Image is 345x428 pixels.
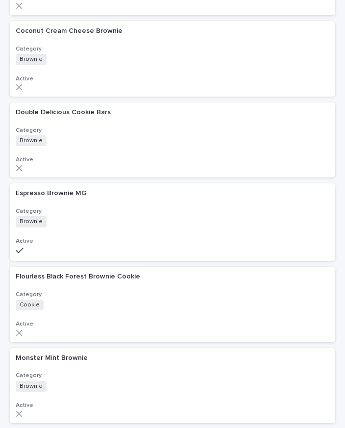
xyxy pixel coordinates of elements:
p: Double Delicious Cookie Bars [16,106,113,117]
h3: Category [16,126,329,134]
span: Brownie [16,381,47,392]
h3: Category [16,45,329,53]
h3: Active [16,402,329,409]
p: Espresso Brownie MG [16,187,88,198]
span: Cookie [16,300,44,310]
a: Espresso Brownie MGEspresso Brownie MG CategoryBrownieActive [10,183,335,261]
span: Brownie [16,216,47,227]
h3: Active [16,237,329,245]
p: Monster Mint Brownie [16,352,90,362]
a: Monster Mint BrownieMonster Mint Brownie CategoryBrownieActive [10,348,335,424]
p: Coconut Cream Cheese Brownie [16,25,124,35]
h3: Category [16,372,329,379]
a: Double Delicious Cookie BarsDouble Delicious Cookie Bars CategoryBrownieActive [10,102,335,178]
a: Flourless Black Forest Brownie CookieFlourless Black Forest Brownie Cookie CategoryCookieActive [10,267,335,342]
h3: Category [16,291,329,299]
h3: Category [16,207,329,215]
span: Brownie [16,54,47,65]
span: Brownie [16,135,47,146]
h3: Active [16,320,329,328]
a: Coconut Cream Cheese BrownieCoconut Cream Cheese Brownie CategoryBrownieActive [10,21,335,97]
h3: Active [16,156,329,164]
h3: Active [16,75,329,83]
p: Flourless Black Forest Brownie Cookie [16,271,142,281]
